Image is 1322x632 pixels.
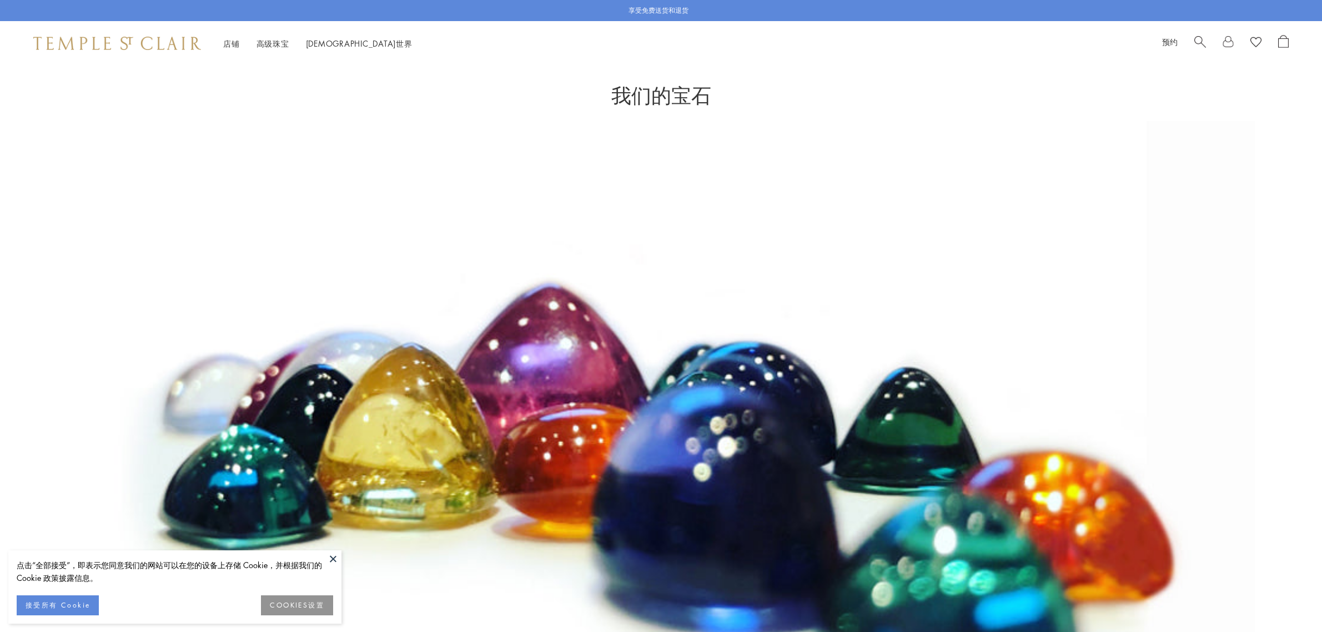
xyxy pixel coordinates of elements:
[1162,36,1178,47] a: 预约
[1194,35,1206,52] a: 搜索
[257,38,289,49] a: 高级珠宝高级珠宝
[611,86,711,109] font: 我们的宝石
[306,38,413,49] font: [DEMOGRAPHIC_DATA]世界
[270,600,324,610] font: COOKIES设置
[629,6,688,14] font: 享受免费送货和退货
[1278,35,1289,52] a: 打开购物袋
[223,38,240,49] font: 店铺
[261,595,333,615] button: COOKIES设置
[223,37,413,51] nav: 主导航
[26,600,90,610] font: 接受所有 Cookie
[1266,580,1311,621] iframe: Gorgias 实时聊天信使
[306,38,413,49] a: [DEMOGRAPHIC_DATA]世界[DEMOGRAPHIC_DATA]世界
[257,38,289,49] font: 高级珠宝
[17,559,322,583] font: 点击“全部接受”，即表示您同意我们的网站可以在您的设备上存储 Cookie，并根据我们的 Cookie 政策披露信息。
[1250,35,1261,52] a: 查看愿望清单
[223,38,240,49] a: 店铺店铺
[33,37,201,50] img: 圣克莱尔寺
[17,595,99,615] button: 接受所有 Cookie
